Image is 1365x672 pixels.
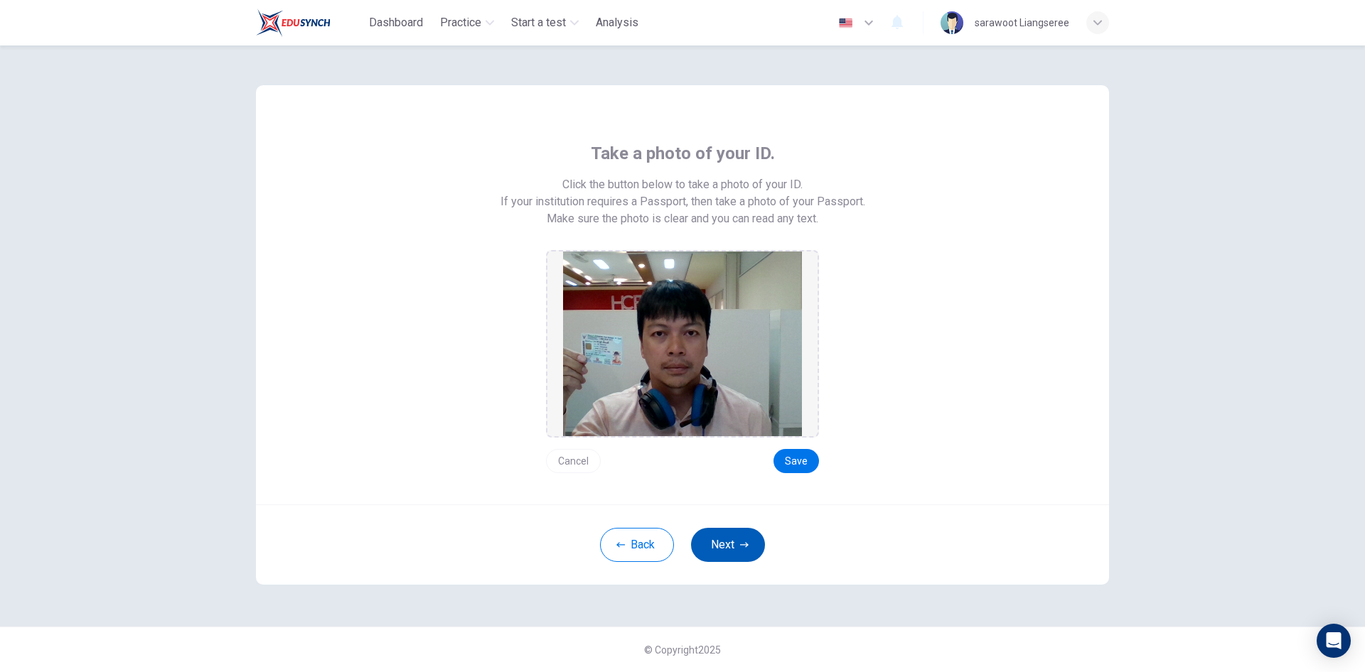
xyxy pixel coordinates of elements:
button: Dashboard [363,10,429,36]
button: Cancel [546,449,601,473]
button: Practice [434,10,500,36]
img: Train Test logo [256,9,331,37]
span: Make sure the photo is clear and you can read any text. [547,210,818,227]
span: © Copyright 2025 [644,644,721,656]
span: Practice [440,14,481,31]
button: Analysis [590,10,644,36]
div: Open Intercom Messenger [1317,624,1351,658]
span: Take a photo of your ID. [591,142,775,165]
div: sarawoot Liangseree [975,14,1069,31]
button: Start a test [505,10,584,36]
span: Start a test [511,14,566,31]
button: Next [691,528,765,562]
button: Back [600,528,674,562]
img: en [837,18,855,28]
img: Profile picture [941,11,963,34]
a: Train Test logo [256,9,363,37]
span: Click the button below to take a photo of your ID. If your institution requires a Passport, then ... [500,176,865,210]
span: Dashboard [369,14,423,31]
span: Analysis [596,14,638,31]
button: Save [773,449,819,473]
img: preview screemshot [563,251,802,436]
